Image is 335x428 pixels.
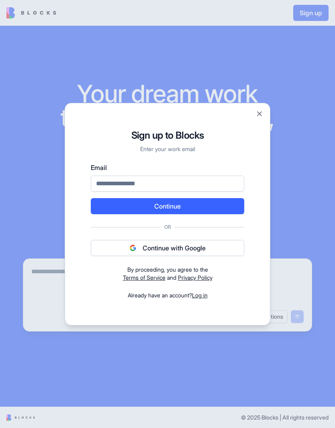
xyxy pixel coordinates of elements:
label: Email [91,163,244,172]
div: Already have an account? [91,291,244,299]
button: Continue [91,198,244,214]
div: By proceeding, you agree to the [91,266,244,274]
p: Enter your work email [91,145,244,153]
a: Privacy Policy [178,274,212,281]
span: Or [161,224,174,230]
button: Continue with Google [91,240,244,256]
button: Close [255,110,264,118]
a: Log in [192,292,208,299]
a: Terms of Service [123,274,165,281]
img: google logo [130,245,136,251]
div: and [91,266,244,282]
h1: Sign up to Blocks [91,129,244,142]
